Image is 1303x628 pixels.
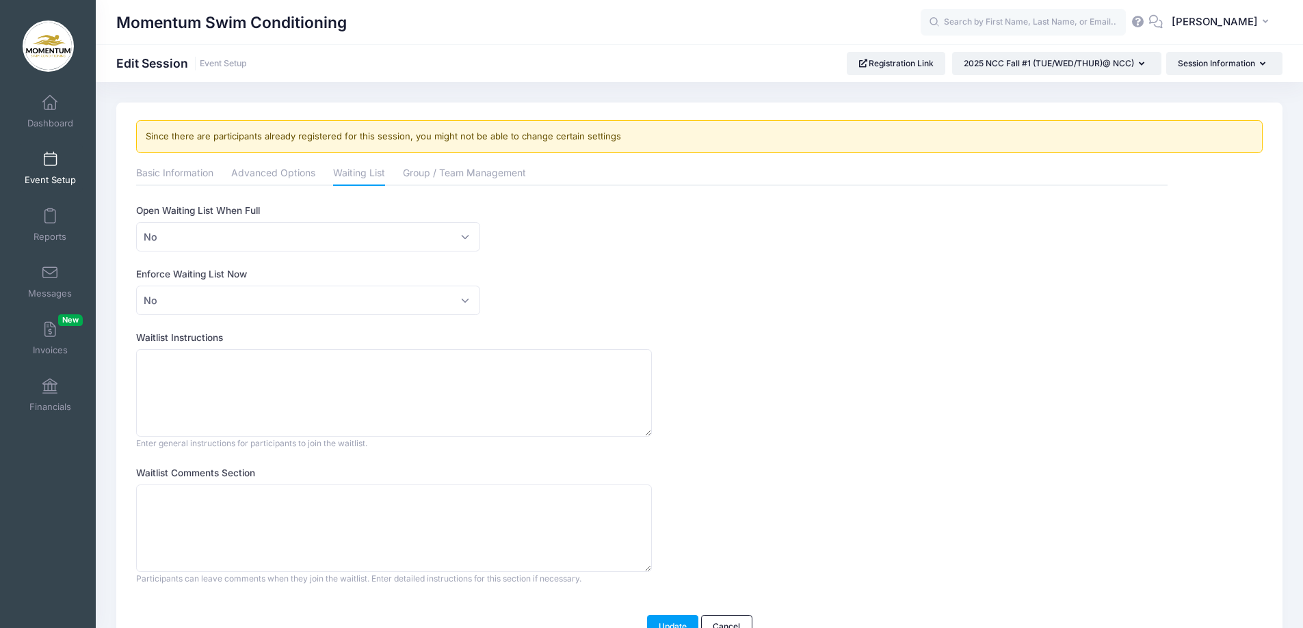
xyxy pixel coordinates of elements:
h1: Edit Session [116,56,247,70]
a: Event Setup [200,59,247,69]
a: Advanced Options [231,162,315,187]
span: Dashboard [27,118,73,129]
span: Participants can leave comments when they join the waitlist. Enter detailed instructions for this... [136,573,581,584]
div: Since there are participants already registered for this session, you might not be able to change... [136,120,1263,153]
span: Messages [28,288,72,299]
h1: Momentum Swim Conditioning [116,7,347,38]
input: Search by First Name, Last Name, or Email... [921,9,1126,36]
span: [PERSON_NAME] [1172,14,1258,29]
span: Enter general instructions for participants to join the waitlist. [136,438,367,448]
a: Group / Team Management [403,162,526,187]
label: Waitlist Instructions [136,331,652,344]
span: No [144,293,157,308]
a: Event Setup [18,144,83,192]
a: Financials [18,371,83,419]
button: [PERSON_NAME] [1163,7,1282,38]
span: Reports [34,231,66,243]
span: Invoices [33,344,68,356]
a: Reports [18,201,83,249]
span: Event Setup [25,174,76,186]
img: Momentum Swim Conditioning [23,21,74,72]
span: No [144,230,157,244]
span: New [58,314,83,326]
button: Session Information [1166,52,1282,75]
button: 2025 NCC Fall #1 (TUE/WED/THUR)@ NCC) [952,52,1161,75]
a: Dashboard [18,87,83,135]
span: No [136,286,480,315]
a: Messages [18,258,83,305]
a: Waiting List [333,162,385,187]
label: Enforce Waiting List Now [136,267,652,281]
a: InvoicesNew [18,314,83,362]
span: Financials [29,401,71,413]
span: 2025 NCC Fall #1 (TUE/WED/THUR)@ NCC) [964,58,1134,68]
span: No [136,222,480,251]
label: Waitlist Comments Section [136,466,652,480]
a: Registration Link [847,52,946,75]
label: Open Waiting List When Full [136,204,652,217]
a: Basic Information [136,162,213,187]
